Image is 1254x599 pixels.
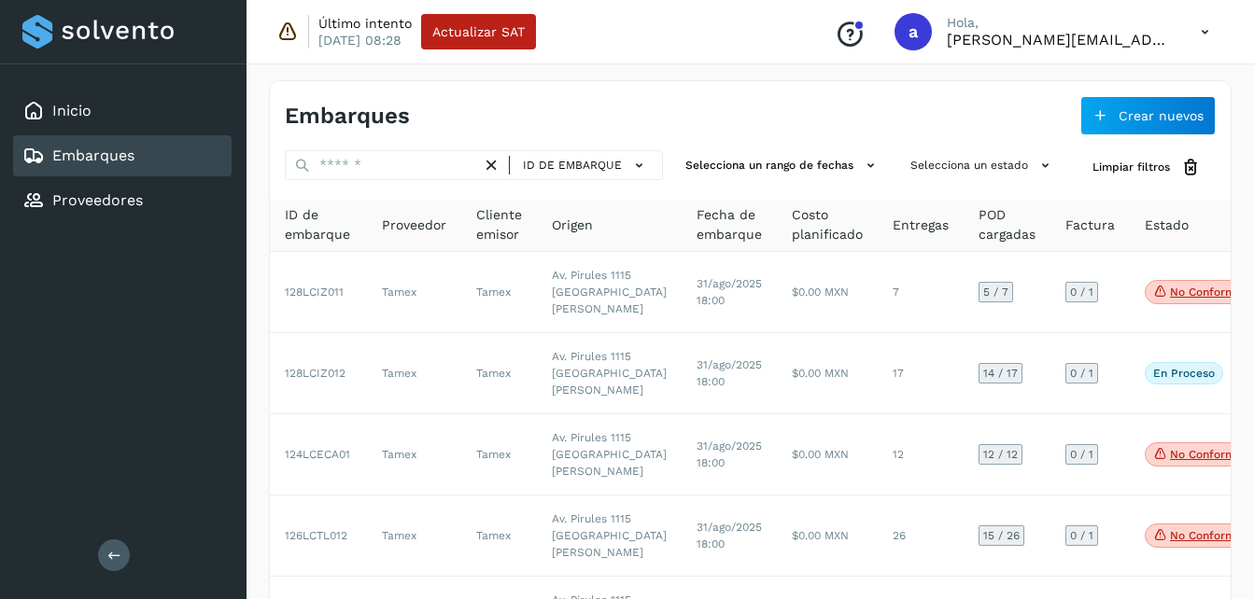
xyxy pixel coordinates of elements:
[476,205,522,244] span: Cliente emisor
[421,14,536,49] button: Actualizar SAT
[1145,216,1189,235] span: Estado
[777,252,878,333] td: $0.00 MXN
[947,15,1171,31] p: Hola,
[285,205,352,244] span: ID de embarque
[983,449,1018,460] span: 12 / 12
[461,414,537,495] td: Tamex
[777,495,878,577] td: $0.00 MXN
[1070,368,1093,379] span: 0 / 1
[983,368,1018,379] span: 14 / 17
[13,180,232,221] div: Proveedores
[461,252,537,333] td: Tamex
[318,32,402,49] p: [DATE] 08:28
[878,333,964,414] td: 17
[983,530,1020,541] span: 15 / 26
[367,414,461,495] td: Tamex
[979,205,1036,244] span: POD cargadas
[1119,109,1204,122] span: Crear nuevos
[878,252,964,333] td: 7
[697,521,762,550] span: 31/ago/2025 18:00
[461,495,537,577] td: Tamex
[285,103,410,130] h4: Embarques
[1078,150,1216,185] button: Limpiar filtros
[1080,96,1216,135] button: Crear nuevos
[697,277,762,307] span: 31/ago/2025 18:00
[52,102,92,119] a: Inicio
[285,286,344,299] span: 128LCIZ011
[523,157,622,174] span: ID de embarque
[903,150,1063,181] button: Selecciona un estado
[1070,286,1093,298] span: 0 / 1
[13,135,232,176] div: Embarques
[318,15,412,32] p: Último intento
[1170,286,1242,299] p: No conforme
[777,414,878,495] td: $0.00 MXN
[537,252,682,333] td: Av. Pirules 1115 [GEOGRAPHIC_DATA][PERSON_NAME]
[537,495,682,577] td: Av. Pirules 1115 [GEOGRAPHIC_DATA][PERSON_NAME]
[552,216,593,235] span: Origen
[697,205,762,244] span: Fecha de embarque
[13,91,232,132] div: Inicio
[537,333,682,414] td: Av. Pirules 1115 [GEOGRAPHIC_DATA][PERSON_NAME]
[285,529,347,542] span: 126LCTL012
[52,146,134,164] a: Embarques
[1070,530,1093,541] span: 0 / 1
[878,414,964,495] td: 12
[1065,216,1115,235] span: Factura
[1170,529,1242,542] p: No conforme
[367,495,461,577] td: Tamex
[878,495,964,577] td: 26
[461,333,537,414] td: Tamex
[678,150,888,181] button: Selecciona un rango de fechas
[697,358,762,388] span: 31/ago/2025 18:00
[517,152,655,179] button: ID de embarque
[382,216,446,235] span: Proveedor
[367,333,461,414] td: Tamex
[1092,159,1170,175] span: Limpiar filtros
[52,191,143,209] a: Proveedores
[947,31,1171,49] p: abigail.parra@tamex.mx
[537,414,682,495] td: Av. Pirules 1115 [GEOGRAPHIC_DATA][PERSON_NAME]
[1170,448,1242,461] p: No conforme
[893,216,949,235] span: Entregas
[285,367,345,380] span: 128LCIZ012
[777,333,878,414] td: $0.00 MXN
[285,448,350,461] span: 124LCECA01
[1153,367,1215,380] p: En proceso
[697,439,762,469] span: 31/ago/2025 18:00
[1070,449,1093,460] span: 0 / 1
[983,286,1008,298] span: 5 / 7
[432,25,525,38] span: Actualizar SAT
[792,205,863,244] span: Costo planificado
[367,252,461,333] td: Tamex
